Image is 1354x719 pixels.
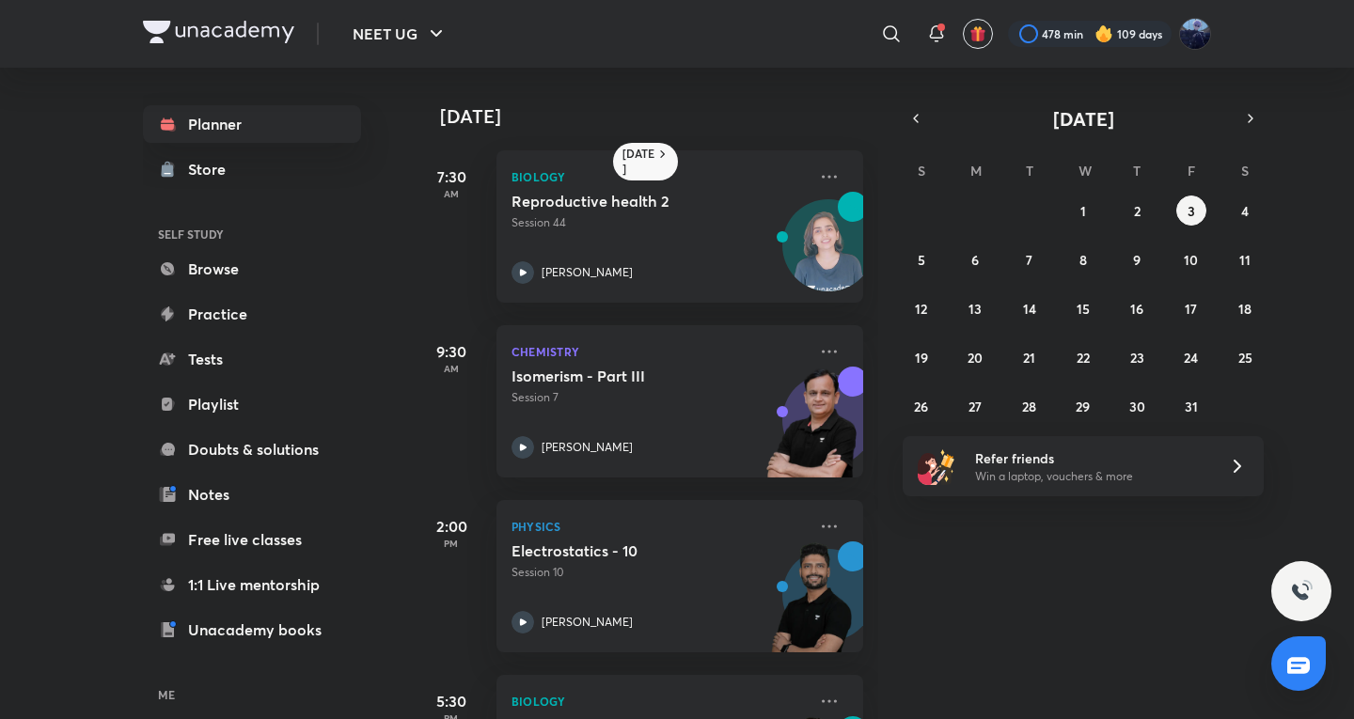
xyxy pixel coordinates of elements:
[512,389,807,406] p: Session 7
[188,158,237,180] div: Store
[143,679,361,711] h6: ME
[414,538,489,549] p: PM
[1133,251,1141,269] abbr: October 9, 2025
[542,439,633,456] p: [PERSON_NAME]
[143,295,361,333] a: Practice
[542,614,633,631] p: [PERSON_NAME]
[1015,391,1045,421] button: October 28, 2025
[1068,342,1098,372] button: October 22, 2025
[1122,195,1152,226] button: October 2, 2025
[1230,293,1260,323] button: October 18, 2025
[915,300,927,318] abbr: October 12, 2025
[143,340,361,378] a: Tests
[1026,251,1032,269] abbr: October 7, 2025
[414,165,489,188] h5: 7:30
[970,162,982,180] abbr: Monday
[1080,202,1086,220] abbr: October 1, 2025
[1184,349,1198,367] abbr: October 24, 2025
[1068,391,1098,421] button: October 29, 2025
[918,251,925,269] abbr: October 5, 2025
[512,690,807,712] p: Biology
[143,150,361,188] a: Store
[1079,251,1087,269] abbr: October 8, 2025
[1238,349,1252,367] abbr: October 25, 2025
[960,391,990,421] button: October 27, 2025
[512,367,746,385] h5: Isomerism - Part III
[1241,202,1249,220] abbr: October 4, 2025
[1185,398,1198,415] abbr: October 31, 2025
[1015,244,1045,274] button: October 7, 2025
[968,398,982,415] abbr: October 27, 2025
[1077,300,1090,318] abbr: October 15, 2025
[414,515,489,538] h5: 2:00
[1053,106,1114,132] span: [DATE]
[914,398,928,415] abbr: October 26, 2025
[1176,244,1206,274] button: October 10, 2025
[1094,24,1113,43] img: streak
[1176,195,1206,226] button: October 3, 2025
[512,165,807,188] p: Biology
[1230,195,1260,226] button: October 4, 2025
[975,468,1206,485] p: Win a laptop, vouchers & more
[1076,398,1090,415] abbr: October 29, 2025
[1026,162,1033,180] abbr: Tuesday
[143,566,361,603] a: 1:1 Live mentorship
[1068,244,1098,274] button: October 8, 2025
[512,515,807,538] p: Physics
[1176,391,1206,421] button: October 31, 2025
[1130,300,1143,318] abbr: October 16, 2025
[971,251,979,269] abbr: October 6, 2025
[1122,244,1152,274] button: October 9, 2025
[143,105,361,143] a: Planner
[760,541,863,671] img: unacademy
[143,476,361,513] a: Notes
[414,340,489,363] h5: 9:30
[414,363,489,374] p: AM
[512,340,807,363] p: Chemistry
[1022,398,1036,415] abbr: October 28, 2025
[143,521,361,558] a: Free live classes
[143,385,361,423] a: Playlist
[1077,349,1090,367] abbr: October 22, 2025
[1015,293,1045,323] button: October 14, 2025
[1188,202,1195,220] abbr: October 3, 2025
[906,342,937,372] button: October 19, 2025
[512,214,807,231] p: Session 44
[1133,162,1141,180] abbr: Thursday
[960,244,990,274] button: October 6, 2025
[1068,293,1098,323] button: October 15, 2025
[960,342,990,372] button: October 20, 2025
[1290,580,1313,602] img: ttu
[1078,162,1092,180] abbr: Wednesday
[1230,342,1260,372] button: October 25, 2025
[143,250,361,288] a: Browse
[143,430,361,468] a: Doubts & solutions
[440,105,882,128] h4: [DATE]
[1239,251,1251,269] abbr: October 11, 2025
[1238,300,1252,318] abbr: October 18, 2025
[1130,349,1144,367] abbr: October 23, 2025
[1023,300,1036,318] abbr: October 14, 2025
[975,448,1206,468] h6: Refer friends
[143,611,361,649] a: Unacademy books
[1134,202,1141,220] abbr: October 2, 2025
[1015,342,1045,372] button: October 21, 2025
[542,264,633,281] p: [PERSON_NAME]
[1230,244,1260,274] button: October 11, 2025
[1176,293,1206,323] button: October 17, 2025
[906,244,937,274] button: October 5, 2025
[929,105,1237,132] button: [DATE]
[512,192,746,211] h5: Reproductive health 2
[414,188,489,199] p: AM
[341,15,459,53] button: NEET UG
[622,147,655,177] h6: [DATE]
[414,690,489,712] h5: 5:30
[1179,18,1211,50] img: Kushagra Singh
[915,349,928,367] abbr: October 19, 2025
[969,25,986,42] img: avatar
[1185,300,1197,318] abbr: October 17, 2025
[1122,391,1152,421] button: October 30, 2025
[906,391,937,421] button: October 26, 2025
[783,210,874,300] img: Avatar
[1188,162,1195,180] abbr: Friday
